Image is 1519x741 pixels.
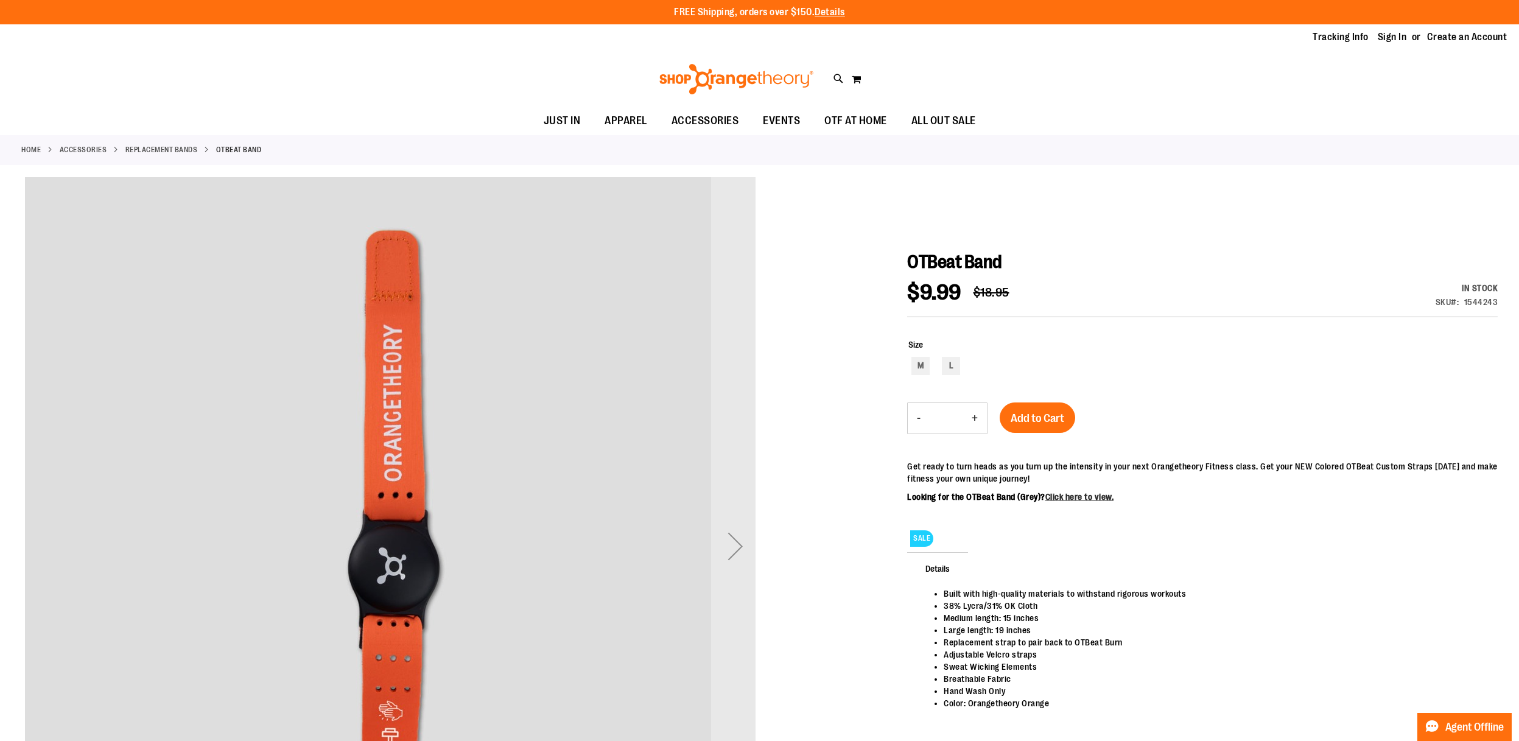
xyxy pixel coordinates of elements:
div: 1544243 [1464,296,1498,308]
a: Tracking Info [1313,30,1369,44]
a: Sign In [1378,30,1407,44]
a: Create an Account [1427,30,1507,44]
span: OTBeat Band [907,251,1002,272]
span: OTF AT HOME [824,107,887,135]
span: SALE [910,530,933,547]
li: Sweat Wicking Elements [944,661,1486,673]
a: Replacement Bands [125,144,198,155]
p: Get ready to turn heads as you turn up the intensity in your next Orangetheory Fitness class. Get... [907,460,1498,485]
a: Home [21,144,41,155]
a: ACCESSORIES [60,144,107,155]
span: Agent Offline [1445,722,1504,733]
strong: SKU [1436,297,1459,307]
span: $18.95 [973,286,1009,300]
input: Product quantity [930,404,963,433]
li: Medium length: 15 inches [944,612,1486,624]
strong: OTBeat Band [216,144,262,155]
li: 38% Lycra/31% OK Cloth [944,600,1486,612]
li: Large length: 19 inches [944,624,1486,636]
span: ALL OUT SALE [911,107,976,135]
li: Breathable Fabric [944,673,1486,685]
span: APPAREL [605,107,647,135]
b: Looking for the OTBeat Band (Grey)? [907,492,1114,502]
button: Agent Offline [1417,713,1512,741]
span: ACCESSORIES [672,107,739,135]
button: Decrease product quantity [908,403,930,434]
button: Increase product quantity [963,403,987,434]
span: Add to Cart [1011,412,1064,425]
button: Add to Cart [1000,402,1075,433]
p: FREE Shipping, orders over $150. [674,5,845,19]
li: Built with high-quality materials to withstand rigorous workouts [944,588,1486,600]
span: EVENTS [763,107,800,135]
span: $9.99 [907,280,961,305]
li: Hand Wash Only [944,685,1486,697]
div: In stock [1436,282,1498,294]
li: Adjustable Velcro straps [944,648,1486,661]
li: Replacement strap to pair back to OTBeat Burn [944,636,1486,648]
li: Color: Orangetheory Orange [944,697,1486,709]
span: Size [908,340,923,349]
span: Details [907,552,968,584]
a: Click here to view. [1045,492,1114,502]
a: Details [815,7,845,18]
div: Availability [1436,282,1498,294]
div: L [942,357,960,375]
div: M [911,357,930,375]
img: Shop Orangetheory [658,64,815,94]
span: JUST IN [544,107,581,135]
